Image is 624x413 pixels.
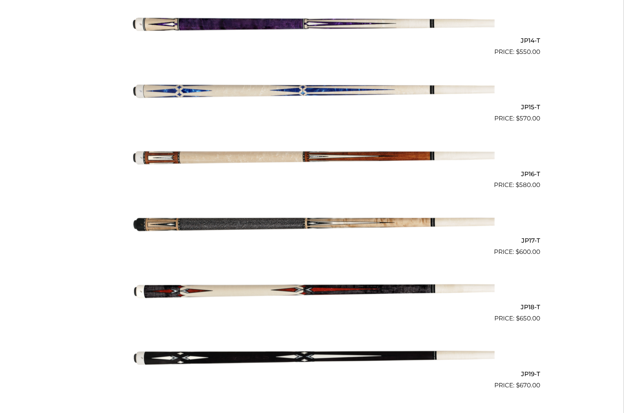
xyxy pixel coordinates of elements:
[130,60,495,120] img: JP15-T
[130,193,495,254] img: JP17-T
[84,34,541,47] h2: JP14-T
[84,126,541,190] a: JP16-T $580.00
[130,260,495,320] img: JP18-T
[516,48,520,55] span: $
[516,315,541,322] bdi: 650.00
[516,115,541,122] bdi: 570.00
[516,382,520,389] span: $
[516,115,520,122] span: $
[84,260,541,323] a: JP18-T $650.00
[84,301,541,314] h2: JP18-T
[84,60,541,123] a: JP15-T $570.00
[130,326,495,387] img: JP19-T
[84,167,541,180] h2: JP16-T
[130,126,495,187] img: JP16-T
[84,326,541,390] a: JP19-T $670.00
[84,101,541,114] h2: JP15-T
[84,367,541,380] h2: JP19-T
[516,48,541,55] bdi: 550.00
[84,234,541,247] h2: JP17-T
[516,315,520,322] span: $
[516,248,541,255] bdi: 600.00
[84,193,541,256] a: JP17-T $600.00
[516,181,520,188] span: $
[516,181,541,188] bdi: 580.00
[516,382,541,389] bdi: 670.00
[516,248,520,255] span: $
